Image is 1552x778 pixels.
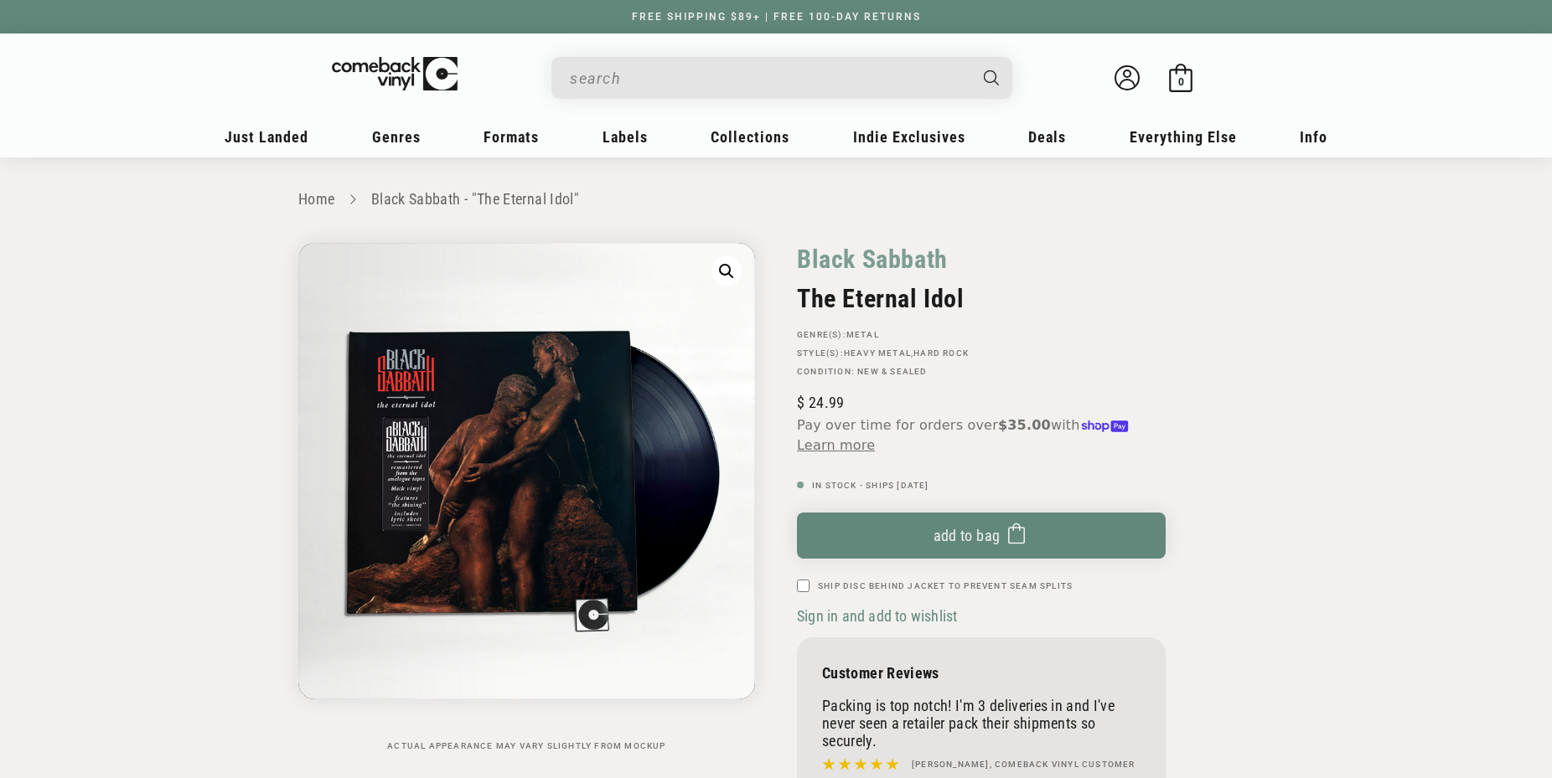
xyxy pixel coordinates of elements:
[797,284,1166,313] h2: The Eternal Idol
[797,394,804,411] span: $
[913,348,969,358] a: Hard Rock
[1178,75,1184,88] span: 0
[1028,128,1066,146] span: Deals
[822,754,899,775] img: star5.svg
[371,190,579,208] a: Black Sabbath - "The Eternal Idol"
[570,61,967,95] input: When autocomplete results are available use up and down arrows to review and enter to select
[844,348,911,358] a: Heavy Metal
[484,128,539,146] span: Formats
[603,128,648,146] span: Labels
[853,128,965,146] span: Indie Exclusives
[551,57,1012,99] div: Search
[970,57,1015,99] button: Search
[818,580,1073,592] label: Ship Disc Behind Jacket To Prevent Seam Splits
[298,190,334,208] a: Home
[1130,128,1237,146] span: Everything Else
[846,330,879,339] a: Metal
[797,606,962,626] button: Sign in and add to wishlist
[934,527,1001,544] span: Add to bag
[797,394,844,411] span: 24.99
[711,128,789,146] span: Collections
[797,607,957,625] span: Sign in and add to wishlist
[797,481,1166,491] p: In Stock - Ships [DATE]
[797,348,1166,358] p: STYLE(S): ,
[822,697,1141,750] p: Packing is top notch! I'm 3 deliveries in and I've never seen a retailer pack their shipments so ...
[615,11,938,23] a: FREE SHIPPING $89+ | FREE 100-DAY RETURNS
[797,330,1166,340] p: GENRE(S):
[298,243,755,751] media-gallery: Gallery Viewer
[372,128,421,146] span: Genres
[298,741,755,751] p: Actual appearance may vary slightly from mockup
[912,758,1136,771] h4: [PERSON_NAME], Comeback Vinyl customer
[822,664,1141,682] p: Customer Reviews
[1300,128,1327,146] span: Info
[797,367,1166,377] p: Condition: New & Sealed
[797,513,1166,559] button: Add to bag
[225,128,308,146] span: Just Landed
[298,188,1254,212] nav: breadcrumbs
[797,243,948,276] a: Black Sabbath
